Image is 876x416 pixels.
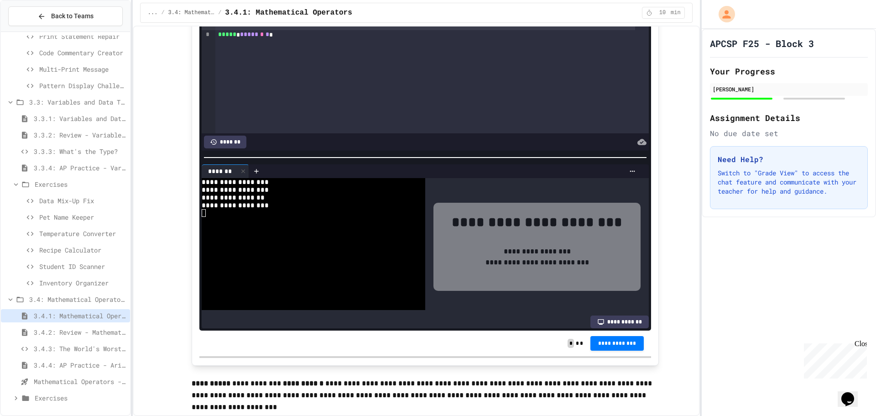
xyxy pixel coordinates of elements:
h2: Assignment Details [710,111,868,124]
span: 3.3: Variables and Data Types [29,97,126,107]
span: Code Commentary Creator [39,48,126,58]
span: Recipe Calculator [39,245,126,255]
iframe: chat widget [800,340,867,379]
span: 3.4.1: Mathematical Operators [34,311,126,321]
span: 3.4.2: Review - Mathematical Operators [34,327,126,337]
span: Back to Teams [51,11,94,21]
span: Exercises [35,393,126,403]
span: 3.4: Mathematical Operators [168,9,215,16]
span: Pet Name Keeper [39,212,126,222]
span: Mathematical Operators - Quiz [34,377,126,386]
span: 3.3.4: AP Practice - Variables [34,163,126,173]
span: Exercises [35,179,126,189]
div: No due date set [710,128,868,139]
span: 3.3.1: Variables and Data Types [34,114,126,123]
span: 3.4: Mathematical Operators [29,295,126,304]
span: ... [148,9,158,16]
span: 10 [655,9,670,16]
span: 3.3.2: Review - Variables and Data Types [34,130,126,140]
h2: Your Progress [710,65,868,78]
div: Chat with us now!Close [4,4,63,58]
span: / [161,9,164,16]
div: [PERSON_NAME] [713,85,865,93]
iframe: chat widget [838,379,867,407]
span: Data Mix-Up Fix [39,196,126,205]
button: Back to Teams [8,6,123,26]
span: Student ID Scanner [39,262,126,271]
span: Multi-Print Message [39,64,126,74]
span: 3.3.3: What's the Type? [34,147,126,156]
span: / [218,9,221,16]
span: Pattern Display Challenge [39,81,126,90]
h1: APCSP F25 - Block 3 [710,37,814,50]
span: 3.4.3: The World's Worst Farmers Market [34,344,126,353]
span: Print Statement Repair [39,32,126,41]
h3: Need Help? [718,154,860,165]
span: 3.4.4: AP Practice - Arithmetic Operators [34,360,126,370]
span: Inventory Organizer [39,278,126,288]
p: Switch to "Grade View" to access the chat feature and communicate with your teacher for help and ... [718,169,860,196]
span: min [671,9,681,16]
span: Temperature Converter [39,229,126,238]
div: My Account [709,4,737,25]
span: 3.4.1: Mathematical Operators [225,7,352,18]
